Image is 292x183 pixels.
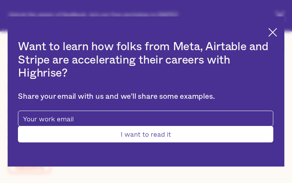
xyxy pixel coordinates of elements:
[268,28,277,37] img: Cross icon
[18,40,273,80] h2: Want to learn how folks from Meta, Airtable and Stripe are accelerating their careers with Highrise?
[18,111,273,142] form: pop-up-modal-form
[18,126,273,142] input: I want to read it
[18,111,273,126] input: Your work email
[18,92,273,101] div: Share your email with us and we'll share some examples.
